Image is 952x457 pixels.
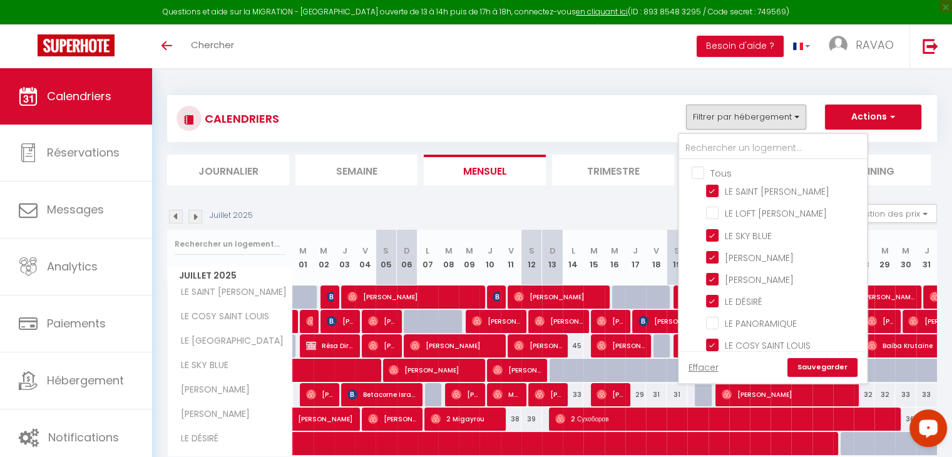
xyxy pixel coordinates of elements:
[47,202,104,217] span: Messages
[327,285,334,309] span: [PERSON_NAME]
[298,401,384,424] span: [PERSON_NAME]
[923,38,938,54] img: logout
[306,334,354,357] span: Résa Direct
[293,230,314,285] th: 01
[535,383,562,406] span: [PERSON_NAME]
[383,245,389,257] abbr: S
[844,204,937,223] button: Gestion des prix
[605,230,625,285] th: 16
[625,230,646,285] th: 17
[466,245,473,257] abbr: M
[874,383,895,406] div: 32
[521,408,542,431] div: 39
[306,383,334,406] span: [PERSON_NAME]
[563,230,583,285] th: 14
[410,334,499,357] span: [PERSON_NAME]
[825,105,921,130] button: Actions
[368,407,416,431] span: [PERSON_NAME]
[182,24,243,68] a: Chercher
[342,245,347,257] abbr: J
[809,155,931,185] li: Planning
[170,310,272,324] span: LE COSY SAINT LOUIS
[334,230,355,285] th: 03
[167,155,289,185] li: Journalier
[653,245,659,257] abbr: V
[191,38,234,51] span: Chercher
[293,408,314,431] a: [PERSON_NAME]
[688,361,719,374] a: Effacer
[404,245,410,257] abbr: D
[725,274,794,286] span: [PERSON_NAME]
[881,245,889,257] abbr: M
[678,133,868,384] div: Filtrer par hébergement
[320,245,327,257] abbr: M
[488,245,493,257] abbr: J
[493,358,541,382] span: [PERSON_NAME]
[667,383,687,406] div: 31
[355,230,376,285] th: 04
[417,230,438,285] th: 07
[638,309,728,333] span: [PERSON_NAME]
[514,334,562,357] span: [PERSON_NAME]
[47,145,120,160] span: Réservations
[646,230,667,285] th: 18
[846,285,915,309] span: [PERSON_NAME]
[210,210,253,222] p: Juillet 2025
[819,24,909,68] a: ... RAVAO
[426,245,429,257] abbr: L
[362,245,368,257] abbr: V
[596,383,624,406] span: [PERSON_NAME]
[679,137,867,160] input: Rechercher un logement...
[389,358,478,382] span: [PERSON_NAME]
[916,383,937,406] div: 33
[895,230,916,285] th: 30
[501,230,521,285] th: 11
[829,36,847,54] img: ...
[175,233,285,255] input: Rechercher un logement...
[571,245,575,257] abbr: L
[306,309,313,333] span: [PERSON_NAME]
[293,310,299,334] a: [PERSON_NAME]
[501,408,521,431] div: 38
[168,267,292,285] span: Juillet 2025
[725,230,772,242] span: LE SKY BLUE
[529,245,535,257] abbr: S
[535,309,583,333] span: [PERSON_NAME]
[514,285,603,309] span: [PERSON_NAME]
[902,245,909,257] abbr: M
[552,155,674,185] li: Trimestre
[583,230,604,285] th: 15
[787,358,857,377] a: Sauvegarder
[563,334,583,357] div: 45
[479,230,500,285] th: 10
[438,230,459,285] th: 08
[202,105,279,133] h3: CALENDRIERS
[424,155,546,185] li: Mensuel
[170,383,253,397] span: [PERSON_NAME]
[899,404,952,457] iframe: LiveChat chat widget
[576,6,628,17] a: en cliquant ici
[48,429,119,445] span: Notifications
[170,285,290,299] span: LE SAINT [PERSON_NAME]
[397,230,417,285] th: 06
[667,230,687,285] th: 19
[459,230,479,285] th: 09
[625,383,646,406] div: 29
[895,383,916,406] div: 33
[521,230,542,285] th: 12
[368,309,396,333] span: [PERSON_NAME],[PERSON_NAME]
[555,407,893,431] span: 2 Сухоборов
[170,334,287,348] span: LE [GEOGRAPHIC_DATA]
[170,359,232,372] span: LE SKY BLUE
[47,372,124,388] span: Hébergement
[874,230,895,285] th: 29
[722,383,852,406] span: [PERSON_NAME]
[854,383,874,406] div: 32
[611,245,618,257] abbr: M
[916,230,937,285] th: 31
[445,245,453,257] abbr: M
[633,245,638,257] abbr: J
[508,245,514,257] abbr: V
[47,259,98,274] span: Analytics
[170,432,222,446] span: LE DÉSIRÉ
